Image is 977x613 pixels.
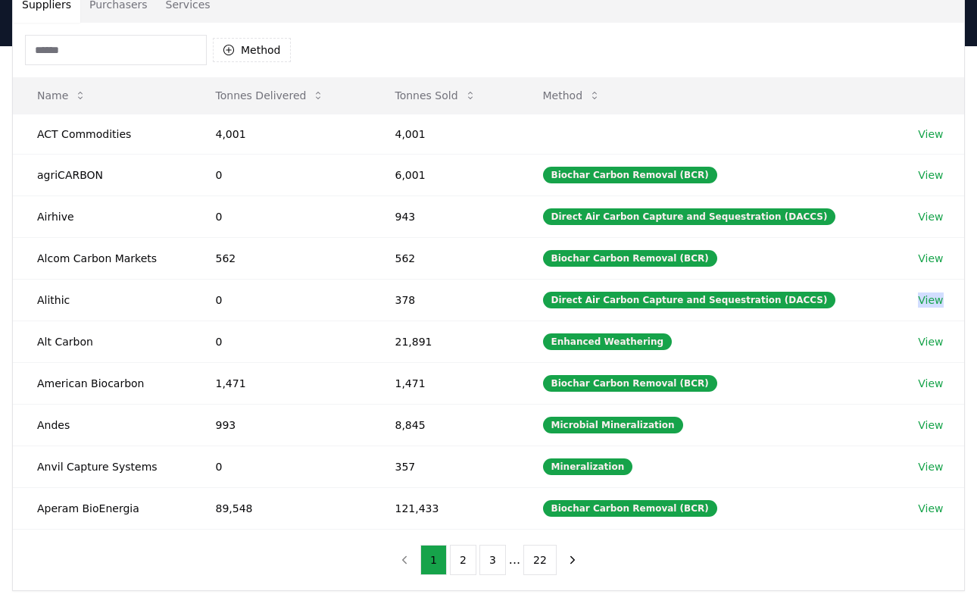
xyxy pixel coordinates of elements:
div: Biochar Carbon Removal (BCR) [543,250,717,267]
a: View [918,251,943,266]
td: Anvil Capture Systems [13,446,192,487]
td: 6,001 [371,154,519,195]
div: Direct Air Carbon Capture and Sequestration (DACCS) [543,208,836,225]
a: View [918,334,943,349]
a: View [918,127,943,142]
td: 943 [371,195,519,237]
td: 993 [192,404,371,446]
div: Mineralization [543,458,633,475]
td: 4,001 [192,114,371,154]
div: Enhanced Weathering [543,333,673,350]
a: View [918,209,943,224]
td: Alcom Carbon Markets [13,237,192,279]
td: 89,548 [192,487,371,529]
td: 378 [371,279,519,321]
button: Method [213,38,291,62]
button: Name [25,80,98,111]
div: Biochar Carbon Removal (BCR) [543,167,717,183]
td: 0 [192,279,371,321]
td: 1,471 [371,362,519,404]
a: View [918,501,943,516]
td: 0 [192,154,371,195]
button: 3 [479,545,506,575]
td: 562 [371,237,519,279]
td: American Biocarbon [13,362,192,404]
td: 4,001 [371,114,519,154]
td: 8,845 [371,404,519,446]
a: View [918,418,943,433]
td: agriCARBON [13,154,192,195]
a: View [918,376,943,391]
a: View [918,459,943,474]
button: Tonnes Sold [383,80,488,111]
td: 562 [192,237,371,279]
button: Tonnes Delivered [204,80,337,111]
a: View [918,167,943,183]
button: 1 [420,545,447,575]
td: 0 [192,195,371,237]
div: Biochar Carbon Removal (BCR) [543,375,717,392]
div: Microbial Mineralization [543,417,683,433]
td: Alithic [13,279,192,321]
li: ... [509,551,520,569]
button: 22 [523,545,557,575]
td: 121,433 [371,487,519,529]
td: ACT Commodities [13,114,192,154]
a: View [918,292,943,308]
td: 0 [192,446,371,487]
td: 0 [192,321,371,362]
div: Direct Air Carbon Capture and Sequestration (DACCS) [543,292,836,308]
td: Airhive [13,195,192,237]
td: Andes [13,404,192,446]
button: next page [560,545,585,575]
button: 2 [450,545,476,575]
td: 357 [371,446,519,487]
td: Alt Carbon [13,321,192,362]
button: Method [531,80,613,111]
div: Biochar Carbon Removal (BCR) [543,500,717,517]
td: 1,471 [192,362,371,404]
td: 21,891 [371,321,519,362]
td: Aperam BioEnergia [13,487,192,529]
